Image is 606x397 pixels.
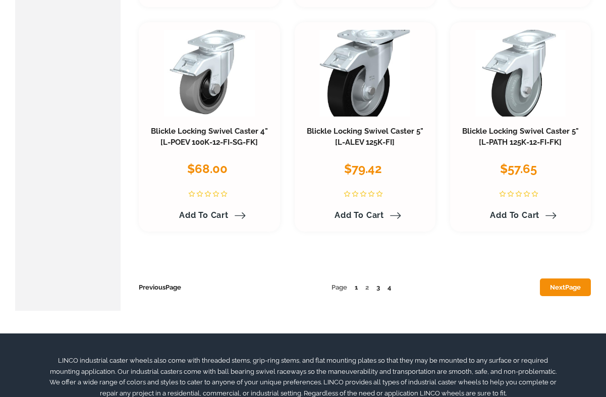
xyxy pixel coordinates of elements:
span: $79.42 [344,161,382,176]
span: Page [166,283,181,291]
a: Add to Cart [328,207,401,224]
a: Add to Cart [484,207,557,224]
span: 2 [365,283,369,291]
span: $68.00 [187,161,228,176]
span: Add to Cart [179,210,229,220]
a: Blickle Locking Swivel Caster 5" [L-PATH 125K-12-FI-FK] [462,127,579,147]
span: Page [332,283,347,291]
span: $57.65 [500,161,537,176]
span: Add to Cart [335,210,384,220]
a: Add to Cart [173,207,246,224]
span: Page [565,283,581,291]
span: Add to Cart [490,210,539,220]
a: Blickle Locking Swivel Caster 5" [L-ALEV 125K-FI] [307,127,423,147]
a: 4 [388,283,391,291]
a: PreviousPage [139,283,181,291]
a: 1 [355,283,358,291]
a: Blickle Locking Swivel Caster 4" [L-POEV 100K-12-FI-SG-FK] [151,127,268,147]
a: NextPage [540,278,591,296]
a: 3 [376,283,380,291]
